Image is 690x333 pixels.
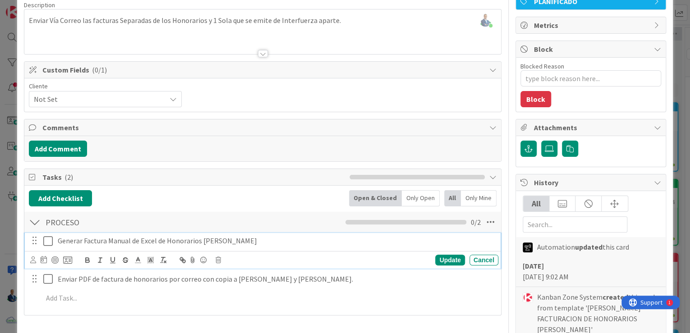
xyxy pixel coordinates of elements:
[534,177,649,188] span: History
[534,122,649,133] span: Attachments
[534,20,649,31] span: Metrics
[469,255,498,265] div: Cancel
[64,173,73,182] span: ( 2 )
[24,1,55,9] span: Description
[520,91,551,107] button: Block
[29,141,87,157] button: Add Comment
[575,242,603,251] b: updated
[479,14,492,27] img: eobJXfT326UEnkSeOkwz9g1j3pWW2An1.png
[523,261,544,270] b: [DATE]
[523,292,533,302] img: KS
[523,196,549,211] div: All
[42,172,345,182] span: Tasks
[402,190,440,206] div: Only Open
[58,274,495,284] p: Enviar PDF de factura de honorarios por correo con copia a [PERSON_NAME] y [PERSON_NAME].
[523,216,627,233] input: Search...
[92,65,107,74] span: ( 0/1 )
[435,255,465,265] div: Update
[42,64,485,75] span: Custom Fields
[603,292,628,301] b: created
[349,190,402,206] div: Open & Closed
[42,122,485,133] span: Comments
[34,93,161,105] span: Not Set
[29,190,92,206] button: Add Checklist
[537,242,629,252] span: Automation this card
[461,190,497,206] div: Only Mine
[19,1,41,12] span: Support
[523,260,659,282] div: [DATE] 9:02 AM
[42,214,245,230] input: Add Checklist...
[29,83,182,89] div: Cliente
[520,62,564,70] label: Blocked Reason
[471,217,481,228] span: 0 / 2
[444,190,461,206] div: All
[58,236,495,246] p: Generar Factura Manual de Excel de Honorarios [PERSON_NAME]
[47,4,49,11] div: 1
[29,15,497,26] p: Enviar Vía Correo las facturas Separadas de los Honorarios y 1 Sola que se emite de Interfuerza a...
[534,44,649,55] span: Block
